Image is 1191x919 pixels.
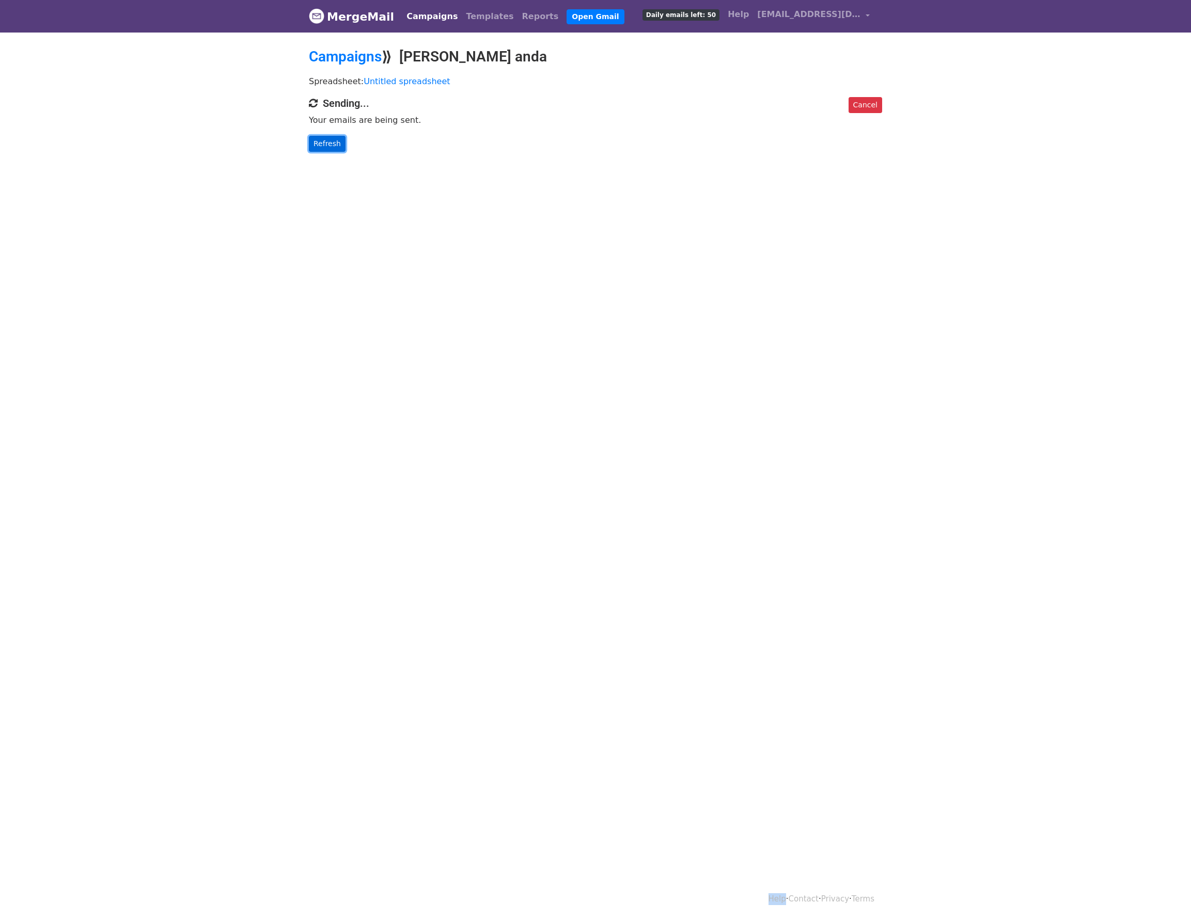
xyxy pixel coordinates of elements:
span: Daily emails left: 50 [642,9,719,21]
a: Privacy [821,894,849,904]
a: Help [769,894,786,904]
a: Templates [462,6,518,27]
p: Spreadsheet: [309,76,882,87]
p: Your emails are being sent. [309,115,882,125]
a: Open Gmail [567,9,624,24]
a: Untitled spreadsheet [364,76,450,86]
iframe: Chat Widget [1139,869,1191,919]
a: Terms [852,894,874,904]
a: Reports [518,6,563,27]
a: Campaigns [309,48,382,65]
img: MergeMail logo [309,8,324,24]
a: Cancel [849,97,882,113]
a: [EMAIL_ADDRESS][DOMAIN_NAME] [753,4,874,28]
a: Help [724,4,753,25]
span: [EMAIL_ADDRESS][DOMAIN_NAME] [757,8,860,21]
a: Campaigns [402,6,462,27]
h4: Sending... [309,97,882,109]
h2: ⟫ [PERSON_NAME] anda [309,48,882,66]
a: MergeMail [309,6,394,27]
a: Daily emails left: 50 [638,4,724,25]
a: Refresh [309,136,346,152]
a: Contact [789,894,819,904]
